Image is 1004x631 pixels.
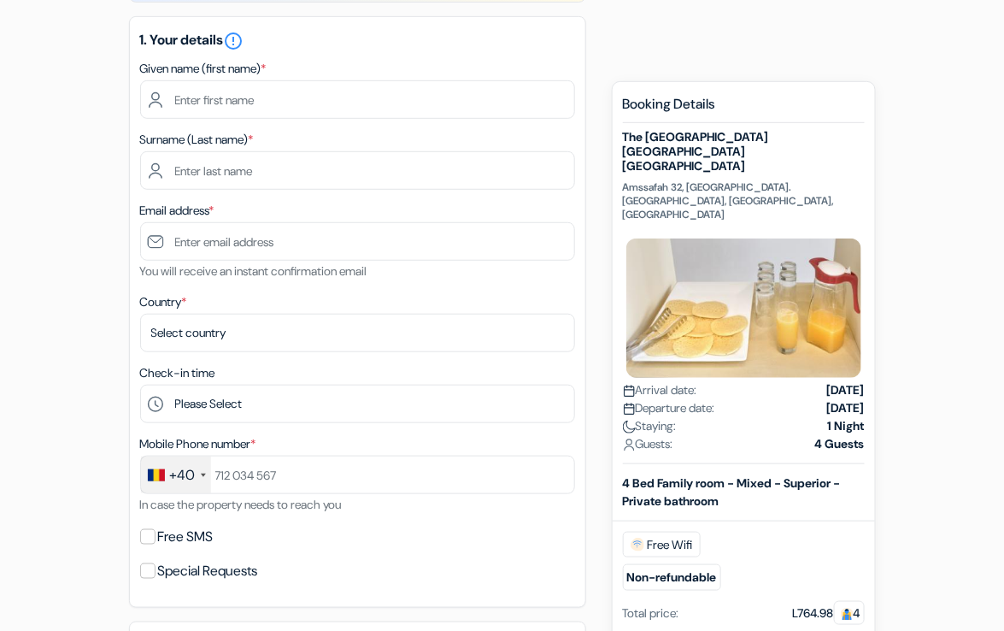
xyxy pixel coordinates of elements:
[140,222,575,261] input: Enter email address
[623,385,636,398] img: calendar.svg
[140,456,575,494] input: 712 034 567
[827,381,865,399] strong: [DATE]
[623,475,841,509] b: 4 Bed Family room - Mixed - Superior - Private bathroom
[224,31,244,49] a: error_outline
[140,435,256,453] label: Mobile Phone number
[623,439,636,451] img: user_icon.svg
[623,180,865,221] p: Amssafah 32, [GEOGRAPHIC_DATA]. [GEOGRAPHIC_DATA], [GEOGRAPHIC_DATA], [GEOGRAPHIC_DATA]
[224,31,244,51] i: error_outline
[623,532,701,557] span: Free Wifi
[623,564,721,591] small: Non-refundable
[140,80,575,119] input: Enter first name
[841,608,854,621] img: guest.svg
[140,60,267,78] label: Given name (first name)
[827,399,865,417] strong: [DATE]
[623,130,865,173] h5: The [GEOGRAPHIC_DATA] [GEOGRAPHIC_DATA] [GEOGRAPHIC_DATA]
[158,559,258,583] label: Special Requests
[140,202,214,220] label: Email address
[815,435,865,453] strong: 4 Guests
[140,151,575,190] input: Enter last name
[140,131,254,149] label: Surname (Last name)
[623,381,697,399] span: Arrival date:
[623,96,865,123] h5: Booking Details
[140,293,187,311] label: Country
[140,263,367,279] small: You will receive an instant confirmation email
[828,417,865,435] strong: 1 Night
[623,399,715,417] span: Departure date:
[623,417,677,435] span: Staying:
[623,403,636,416] img: calendar.svg
[834,601,865,625] span: 4
[158,525,214,549] label: Free SMS
[141,457,211,493] div: Romania (România): +40
[140,364,215,382] label: Check-in time
[170,465,196,486] div: +40
[623,421,636,433] img: moon.svg
[631,538,644,551] img: free_wifi.svg
[140,497,342,512] small: In case the property needs to reach you
[623,604,679,622] div: Total price:
[140,31,575,51] h5: 1. Your details
[623,435,673,453] span: Guests:
[793,604,865,622] div: L764.98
